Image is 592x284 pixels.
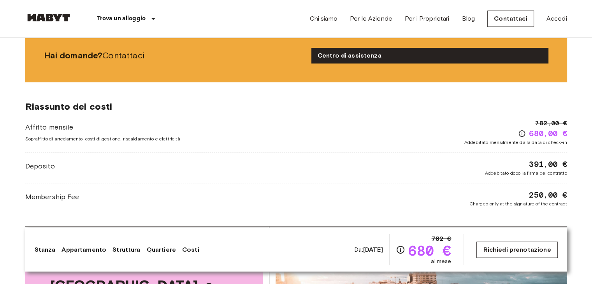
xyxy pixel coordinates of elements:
[25,161,55,171] span: Deposito
[182,245,199,254] a: Costi
[469,200,567,207] span: Charged only at the signature of the contract
[44,50,305,61] span: Contattaci
[25,192,79,202] span: Membership Fee
[61,245,106,254] a: Appartamento
[535,119,567,128] span: 782,00 €
[529,189,567,200] span: 250,00 €
[350,14,392,23] a: Per le Aziende
[546,14,567,23] a: Accedi
[311,48,548,63] a: Centro di assistenza
[464,139,567,146] span: Addebitato mensilmente dalla data di check-in
[462,14,475,23] a: Blog
[529,159,567,170] span: 391,00 €
[476,242,557,258] a: Richiedi prenotazione
[25,135,180,142] span: Sopraffitto di arredamento, costi di gestione, riscaldamento e elettricità
[35,245,56,254] a: Stanza
[396,245,405,254] svg: Verifica i dettagli delle spese nella sezione 'Riassunto dei Costi'. Si prega di notare che gli s...
[485,170,567,177] span: Addebitato dopo la firma del contratto
[363,246,383,253] b: [DATE]
[529,128,567,139] span: 680,00 €
[147,245,176,254] a: Quartiere
[432,234,451,244] span: 782 €
[112,245,140,254] a: Struttura
[44,50,103,61] b: Hai domande?
[405,14,450,23] a: Per i Proprietari
[518,130,526,137] svg: Verifica i dettagli delle spese nella sezione 'Riassunto dei Costi'. Si prega di notare che gli s...
[25,101,567,112] span: Riassunto dei costi
[487,11,534,27] a: Contattaci
[408,244,451,258] span: 680 €
[309,14,337,23] a: Chi siamo
[25,14,72,21] img: Habyt
[431,258,451,265] span: al mese
[354,245,383,254] span: Da:
[25,122,180,132] span: Affitto mensile
[97,14,146,23] p: Trova un alloggio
